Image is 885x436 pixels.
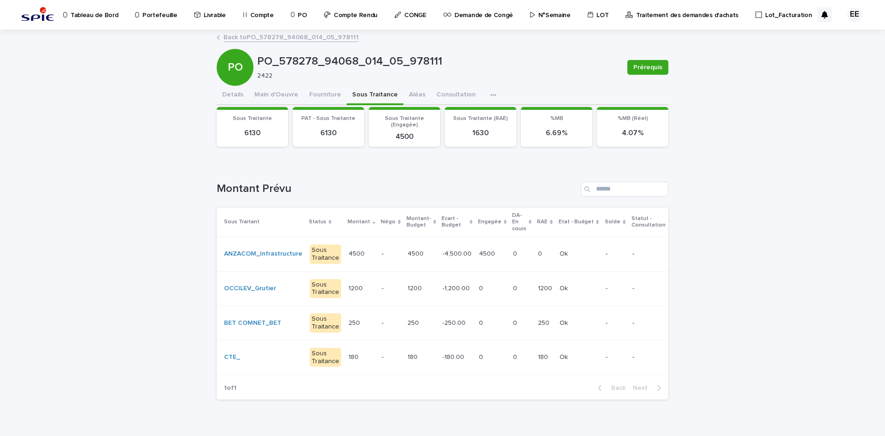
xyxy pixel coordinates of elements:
[479,317,485,327] p: 0
[224,31,359,42] a: Back toPO_578278_94068_014_05_978111
[513,352,519,361] p: 0
[632,319,665,327] p: -
[224,285,276,293] a: OCCILEV_Grutier
[550,116,563,121] span: %MB
[581,182,668,197] input: Search
[513,283,519,293] p: 0
[217,182,577,196] h1: Montant Prévu
[257,55,620,68] p: PO_578278_94068_014_05_978111
[224,353,240,361] a: CTE_
[442,317,467,327] p: -250.00
[478,217,501,227] p: Engagée
[407,317,421,327] p: 250
[450,129,511,137] p: 1630
[304,86,347,105] button: Fourniture
[310,348,341,367] div: Sous Traitance
[442,283,472,293] p: -1,200.00
[606,353,625,361] p: -
[298,129,359,137] p: 6130
[431,86,481,105] button: Consultation
[537,217,548,227] p: RAE
[632,353,665,361] p: -
[222,129,283,137] p: 6130
[348,217,370,227] p: Montant
[407,283,424,293] p: 1200
[453,116,508,121] span: Sous Traitante (RAE)
[559,217,594,227] p: Etat - Budget
[479,352,485,361] p: 0
[538,248,544,258] p: 0
[538,317,551,327] p: 250
[512,210,526,234] p: DA-En cours
[310,245,341,264] div: Sous Traitance
[526,129,587,137] p: 6.69 %
[606,385,625,391] span: Back
[602,129,663,137] p: 4.07 %
[382,285,400,293] p: -
[374,132,435,141] p: 4500
[442,352,466,361] p: -180.00
[382,250,400,258] p: -
[627,60,668,75] button: Prérequis
[309,217,326,227] p: Status
[18,6,57,24] img: svstPd6MQfCT1uX1QGkG
[407,248,425,258] p: 4500
[310,279,341,299] div: Sous Traitance
[257,72,616,80] p: 2422
[442,214,467,231] p: Ecart - Budget
[224,250,302,258] a: ANZACOM_Infrastructure
[385,116,424,128] span: Sous Traitante (Engagée)
[301,116,355,121] span: PAT - Sous Traitante
[560,248,570,258] p: Ok
[606,285,625,293] p: -
[249,86,304,105] button: Main d'Oeuvre
[513,248,519,258] p: 0
[633,63,662,72] span: Prérequis
[403,86,431,105] button: Aléas
[618,116,648,121] span: %MB (Réel)
[847,7,862,22] div: EE
[606,319,625,327] p: -
[538,352,550,361] p: 180
[217,24,254,74] div: PO
[479,283,485,293] p: 0
[348,248,366,258] p: 4500
[590,384,629,392] button: Back
[631,214,666,231] p: Statut - Consultation
[217,377,244,400] p: 1 of 1
[217,237,773,271] tr: ANZACOM_Infrastructure Sous Traitance45004500 -45004500 -4,500.00-4,500.00 45004500 00 00 OkOk --...
[629,384,668,392] button: Next
[217,306,773,340] tr: BET COMNET_BET Sous Traitance250250 -250250 -250.00-250.00 00 00 250250 OkOk --NégoEditer
[605,217,620,227] p: Solde
[479,248,497,258] p: 4500
[407,214,431,231] p: Montant-Budget
[348,317,362,327] p: 250
[310,313,341,333] div: Sous Traitance
[560,283,570,293] p: Ok
[224,319,281,327] a: BET COMNET_BET
[233,116,272,121] span: Sous Traitante
[633,385,653,391] span: Next
[217,340,773,375] tr: CTE_ Sous Traitance180180 -180180 -180.00-180.00 00 00 180180 OkOk --NégoEditer
[538,283,554,293] p: 1200
[224,217,260,227] p: Sous Traitant
[348,352,360,361] p: 180
[381,217,395,227] p: Négo
[606,250,625,258] p: -
[217,86,249,105] button: Details
[382,319,400,327] p: -
[347,86,403,105] button: Sous Traitance
[407,352,419,361] p: 180
[217,271,773,306] tr: OCCILEV_Grutier Sous Traitance12001200 -12001200 -1,200.00-1,200.00 00 00 12001200 OkOk --NégoEditer
[382,353,400,361] p: -
[442,248,473,258] p: -4,500.00
[348,283,365,293] p: 1200
[560,352,570,361] p: Ok
[632,250,665,258] p: -
[632,285,665,293] p: -
[513,317,519,327] p: 0
[560,317,570,327] p: Ok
